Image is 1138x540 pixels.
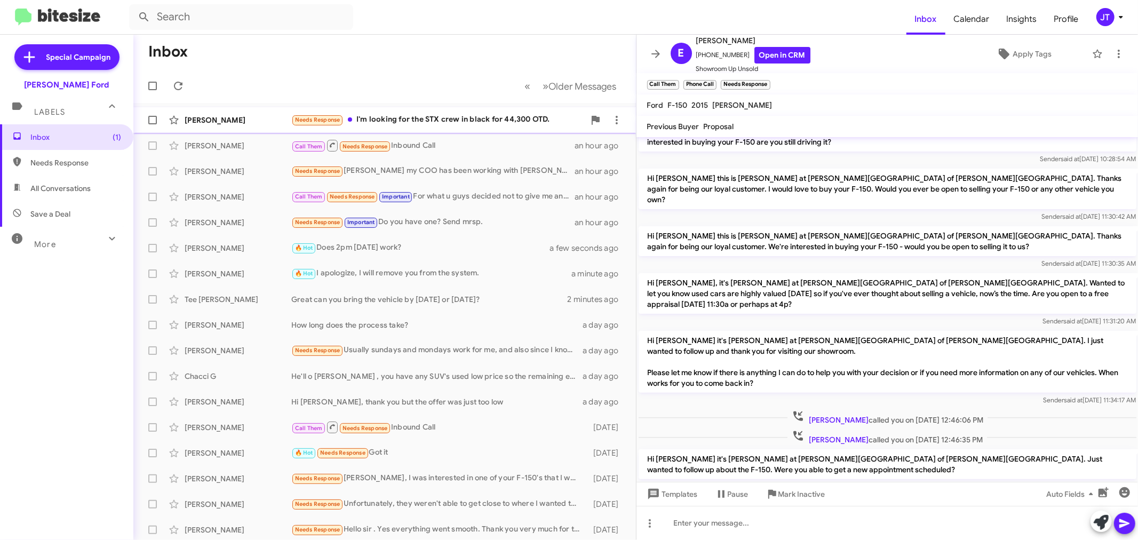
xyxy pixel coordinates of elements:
[1087,8,1126,26] button: JT
[291,344,583,356] div: Usually sundays and mondays work for me, and also since I know I'm not gojng to get much for it I...
[519,75,623,97] nav: Page navigation example
[1063,317,1082,325] span: said at
[1013,44,1052,63] span: Apply Tags
[291,420,585,434] div: Inbound Call
[585,499,627,510] div: [DATE]
[1062,212,1081,220] span: said at
[295,116,340,123] span: Needs Response
[575,217,627,228] div: an hour ago
[295,168,340,174] span: Needs Response
[185,345,291,356] div: [PERSON_NAME]
[185,115,291,125] div: [PERSON_NAME]
[706,485,757,504] button: Pause
[713,100,773,110] span: [PERSON_NAME]
[585,448,627,458] div: [DATE]
[639,169,1136,209] p: Hi [PERSON_NAME] this is [PERSON_NAME] at [PERSON_NAME][GEOGRAPHIC_DATA] of [PERSON_NAME][GEOGRAP...
[585,525,627,535] div: [DATE]
[30,132,121,142] span: Inbox
[320,449,365,456] span: Needs Response
[185,217,291,228] div: [PERSON_NAME]
[809,435,869,444] span: [PERSON_NAME]
[519,75,537,97] button: Previous
[998,4,1046,35] a: Insights
[1042,317,1136,325] span: Sender [DATE] 11:31:20 AM
[636,485,706,504] button: Templates
[291,165,575,177] div: [PERSON_NAME] my COO has been working with [PERSON_NAME] on this. Please check with him on status...
[295,526,340,533] span: Needs Response
[563,243,627,253] div: a few seconds ago
[343,143,388,150] span: Needs Response
[14,44,120,70] a: Special Campaign
[645,485,698,504] span: Templates
[291,396,583,407] div: Hi [PERSON_NAME], thank you but the offer was just too low
[295,501,340,507] span: Needs Response
[543,80,549,93] span: »
[185,499,291,510] div: [PERSON_NAME]
[291,114,585,126] div: I'm looking for the STX crew in black for 44,300 OTD.
[568,294,627,305] div: 2 minutes ago
[639,331,1136,393] p: Hi [PERSON_NAME] it's [PERSON_NAME] at [PERSON_NAME][GEOGRAPHIC_DATA] of [PERSON_NAME][GEOGRAPHIC...
[575,192,627,202] div: an hour ago
[754,47,810,63] a: Open in CRM
[721,80,770,90] small: Needs Response
[696,34,810,47] span: [PERSON_NAME]
[291,472,585,485] div: [PERSON_NAME], I was interested in one of your F-150's that I was told was available and then tol...
[291,139,575,152] div: Inbound Call
[30,183,91,194] span: All Conversations
[185,320,291,330] div: [PERSON_NAME]
[185,422,291,433] div: [PERSON_NAME]
[583,396,627,407] div: a day ago
[787,410,987,425] span: called you on [DATE] 12:46:06 PM
[295,143,323,150] span: Call Them
[34,107,65,117] span: Labels
[647,80,679,90] small: Call Them
[757,485,834,504] button: Mark Inactive
[945,4,998,35] a: Calendar
[639,226,1136,256] p: Hi [PERSON_NAME] this is [PERSON_NAME] at [PERSON_NAME][GEOGRAPHIC_DATA] of [PERSON_NAME][GEOGRAP...
[291,498,585,510] div: Unfortunately, they weren't able to get close to where I wanted to be. I'm still looking but hopi...
[291,216,575,228] div: Do you have one? Send mrsp.
[295,219,340,226] span: Needs Response
[525,80,531,93] span: «
[34,240,56,249] span: More
[1064,396,1083,404] span: said at
[291,242,563,254] div: Does 2pm [DATE] work?
[291,371,583,382] div: He'll o [PERSON_NAME] , you have any SUV's used low price so the remaining equinox left over bala...
[46,52,111,62] span: Special Campaign
[1038,485,1106,504] button: Auto Fields
[291,190,575,203] div: For what u guys decided not to give me another vehicle thank u anyway for asking.
[583,320,627,330] div: a day ago
[1096,8,1115,26] div: JT
[1061,155,1079,163] span: said at
[1043,396,1136,404] span: Sender [DATE] 11:34:17 AM
[549,81,617,92] span: Older Messages
[585,422,627,433] div: [DATE]
[185,192,291,202] div: [PERSON_NAME]
[696,63,810,74] span: Showroom Up Unsold
[113,132,121,142] span: (1)
[347,219,375,226] span: Important
[704,122,734,131] span: Proposal
[1041,259,1136,267] span: Sender [DATE] 11:30:35 AM
[291,447,585,459] div: Got it
[639,449,1136,479] p: Hi [PERSON_NAME] it's [PERSON_NAME] at [PERSON_NAME][GEOGRAPHIC_DATA] of [PERSON_NAME][GEOGRAPHIC...
[185,525,291,535] div: [PERSON_NAME]
[185,448,291,458] div: [PERSON_NAME]
[696,47,810,63] span: [PHONE_NUMBER]
[1041,212,1136,220] span: Sender [DATE] 11:30:42 AM
[728,485,749,504] span: Pause
[295,244,313,251] span: 🔥 Hot
[678,45,685,62] span: E
[291,267,571,280] div: I apologize, I will remove you from the system.
[575,166,627,177] div: an hour ago
[906,4,945,35] a: Inbox
[778,485,825,504] span: Mark Inactive
[647,122,699,131] span: Previous Buyer
[291,294,568,305] div: Great can you bring the vehicle by [DATE] or [DATE]?
[683,80,717,90] small: Phone Call
[295,449,313,456] span: 🔥 Hot
[382,193,410,200] span: Important
[185,166,291,177] div: [PERSON_NAME]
